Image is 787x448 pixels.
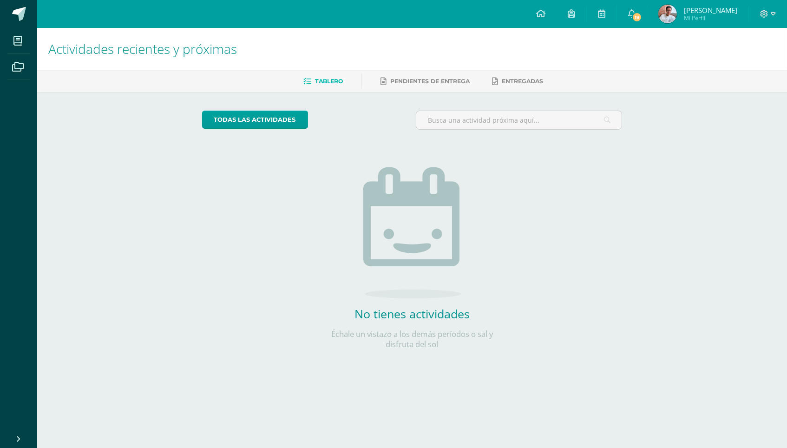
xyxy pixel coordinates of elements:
[502,78,543,85] span: Entregadas
[48,40,237,58] span: Actividades recientes y próximas
[492,74,543,89] a: Entregadas
[202,111,308,129] a: todas las Actividades
[632,12,642,22] span: 19
[684,6,737,15] span: [PERSON_NAME]
[390,78,470,85] span: Pendientes de entrega
[315,78,343,85] span: Tablero
[319,329,505,349] p: Échale un vistazo a los demás períodos o sal y disfruta del sol
[416,111,622,129] input: Busca una actividad próxima aquí...
[319,306,505,322] h2: No tienes actividades
[380,74,470,89] a: Pendientes de entrega
[658,5,677,23] img: ade57d62763eec9c10161ce75fa50eb0.png
[303,74,343,89] a: Tablero
[684,14,737,22] span: Mi Perfil
[363,167,461,298] img: no_activities.png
